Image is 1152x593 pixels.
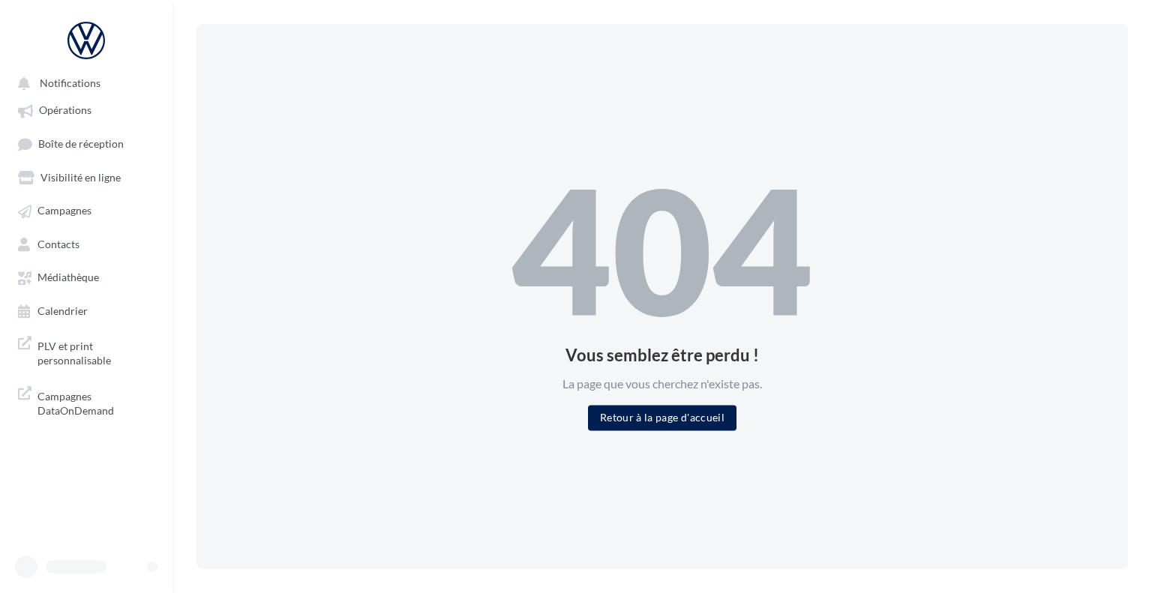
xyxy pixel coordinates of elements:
span: Boîte de réception [38,137,124,150]
span: Campagnes DataOnDemand [37,386,154,418]
button: Retour à la page d'accueil [588,405,736,430]
div: Vous semblez être perdu ! [511,347,813,364]
div: 404 [511,163,813,335]
span: Calendrier [37,304,88,317]
a: Calendrier [9,297,163,324]
div: La page que vous cherchez n'existe pas. [511,376,813,393]
a: Médiathèque [9,263,163,290]
span: Campagnes [37,205,91,217]
span: Notifications [40,76,100,89]
a: Contacts [9,230,163,257]
a: Opérations [9,96,163,123]
a: Campagnes DataOnDemand [9,380,163,424]
span: Opérations [39,104,91,117]
span: Médiathèque [37,271,99,284]
a: Visibilité en ligne [9,163,163,190]
a: Boîte de réception [9,130,163,157]
a: Campagnes [9,196,163,223]
span: PLV et print personnalisable [37,336,154,368]
span: Contacts [37,238,79,250]
a: PLV et print personnalisable [9,330,163,374]
span: Visibilité en ligne [40,171,121,184]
